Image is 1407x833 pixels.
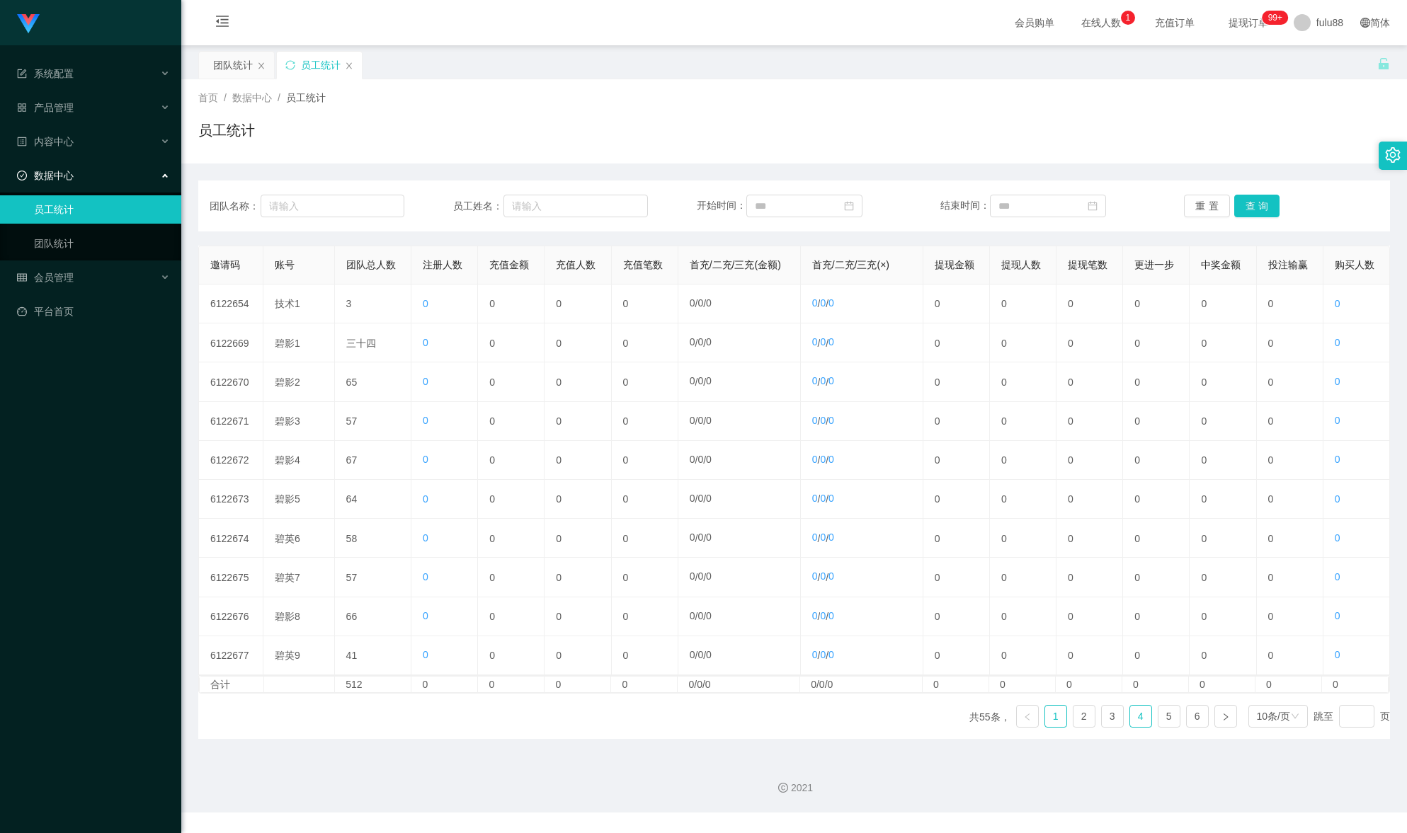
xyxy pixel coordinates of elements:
[1257,706,1290,727] div: 10条/页
[34,68,74,79] font: 系统配置
[826,493,828,505] font: /
[1268,337,1274,348] font: 0
[1121,11,1135,25] sup: 1
[1134,493,1140,505] font: 0
[1268,532,1274,544] font: 0
[275,532,300,544] font: 碧英6
[818,377,821,388] font: /
[623,298,629,309] font: 0
[257,62,266,70] i: 图标： 关闭
[1229,17,1268,28] font: 提现订单
[812,259,889,270] font: 首充/二充/三充(×)
[1360,18,1370,28] i: 图标: 全球
[697,336,703,347] font: 0
[17,297,170,326] a: 图标：仪表板平台首页
[489,493,495,505] font: 0
[935,611,940,622] font: 0
[690,610,695,621] font: 0
[1335,571,1340,582] font: 0
[1001,337,1007,348] font: 0
[703,532,706,544] font: /
[275,377,300,388] font: 碧影2
[1268,611,1274,622] font: 0
[826,532,828,544] font: /
[703,337,706,348] font: /
[697,415,703,426] font: 0
[1044,705,1067,728] li: 1
[1201,259,1241,270] font: 中奖金额
[1138,711,1144,722] font: 4
[623,259,663,270] font: 充值笔数
[1268,13,1282,23] font: 99+
[940,200,990,211] font: 结束时间：
[828,454,834,465] font: 0
[623,377,629,388] font: 0
[1068,337,1073,348] font: 0
[706,415,712,426] font: 0
[935,298,940,309] font: 0
[697,375,703,386] font: 0
[820,493,826,504] font: 0
[1134,337,1140,348] font: 0
[556,532,562,544] font: 0
[820,415,826,426] font: 0
[828,493,834,504] font: 0
[690,570,695,582] font: 0
[198,92,218,103] font: 首页
[1081,711,1087,722] font: 2
[690,375,695,386] font: 0
[210,259,240,270] font: 邀请码
[623,611,629,622] font: 0
[423,298,428,309] font: 0
[210,454,249,466] font: 6122672
[489,611,495,622] font: 0
[346,572,358,583] font: 57
[1335,415,1340,426] font: 0
[1134,572,1140,583] font: 0
[423,571,428,582] font: 0
[690,336,695,347] font: 0
[1385,147,1401,163] i: 图标：设置
[489,415,495,427] font: 0
[1263,11,1288,25] sup: 298
[1126,13,1131,23] font: 1
[275,454,300,466] font: 碧影4
[690,532,695,543] font: 0
[1088,201,1098,211] i: 图标：日历
[556,259,596,270] font: 充值人数
[690,454,695,465] font: 0
[213,59,253,71] font: 团队统计
[1335,376,1340,387] font: 0
[1268,454,1274,466] font: 0
[346,611,358,622] font: 66
[1068,532,1073,544] font: 0
[812,610,818,621] font: 0
[703,611,706,622] font: /
[706,375,712,386] font: 0
[1166,711,1172,722] font: 5
[1335,298,1340,309] font: 0
[935,572,940,583] font: 0
[828,375,834,386] font: 0
[556,454,562,466] font: 0
[1221,713,1230,721] i: 图标： 右
[706,297,712,309] font: 0
[1186,705,1209,728] li: 6
[423,259,462,270] font: 注册人数
[1195,711,1200,722] font: 6
[828,336,834,347] font: 0
[210,611,249,622] font: 6122676
[1068,298,1073,309] font: 0
[1134,454,1140,466] font: 0
[1335,337,1340,348] font: 0
[818,493,821,505] font: /
[1134,298,1140,309] font: 0
[695,377,698,388] font: /
[17,272,27,282] i: 图标： 表格
[346,377,358,388] font: 65
[17,14,40,34] img: logo.9652507e.png
[826,377,828,388] font: /
[812,415,818,426] font: 0
[623,572,629,583] font: 0
[275,572,300,583] font: 碧英7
